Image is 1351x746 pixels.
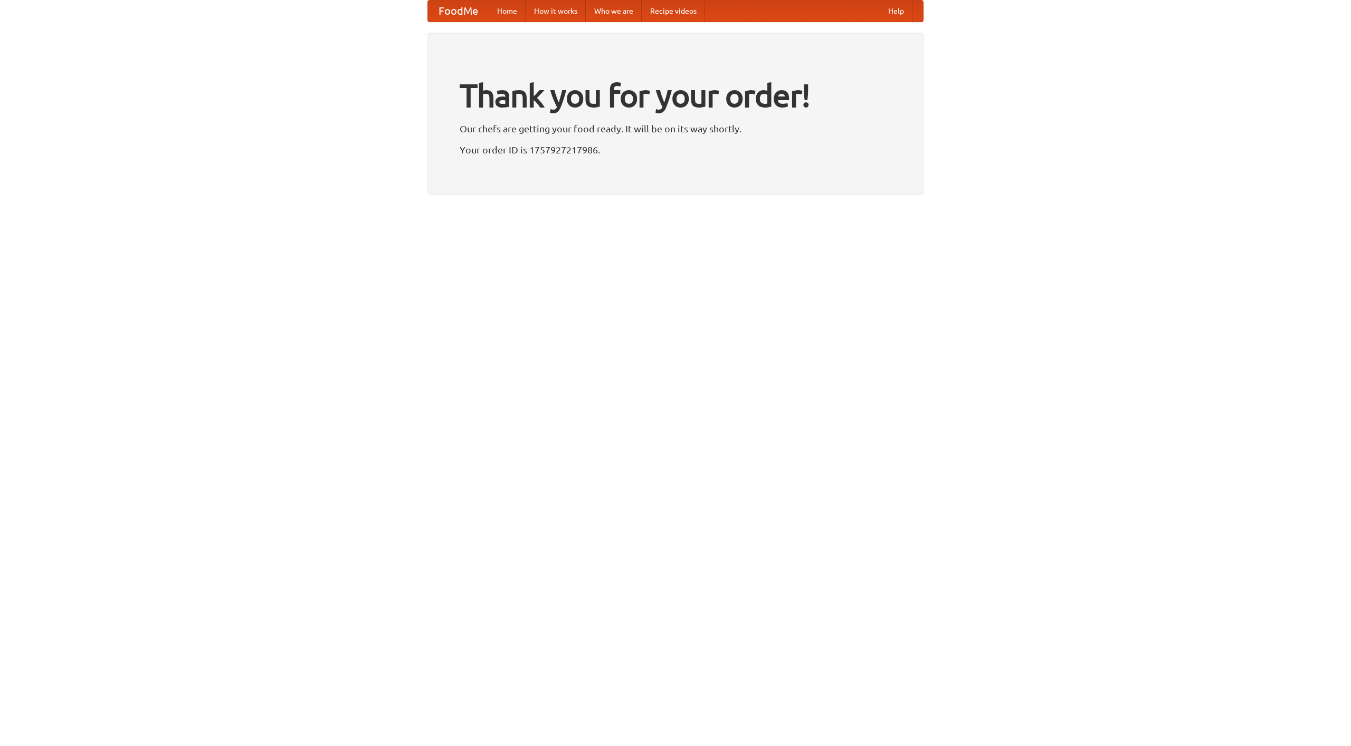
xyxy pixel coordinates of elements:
a: Home [489,1,526,22]
p: Your order ID is 1757927217986. [460,142,891,158]
a: Who we are [586,1,642,22]
h1: Thank you for your order! [460,70,891,121]
a: Help [880,1,912,22]
p: Our chefs are getting your food ready. It will be on its way shortly. [460,121,891,137]
a: Recipe videos [642,1,705,22]
a: FoodMe [428,1,489,22]
a: How it works [526,1,586,22]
